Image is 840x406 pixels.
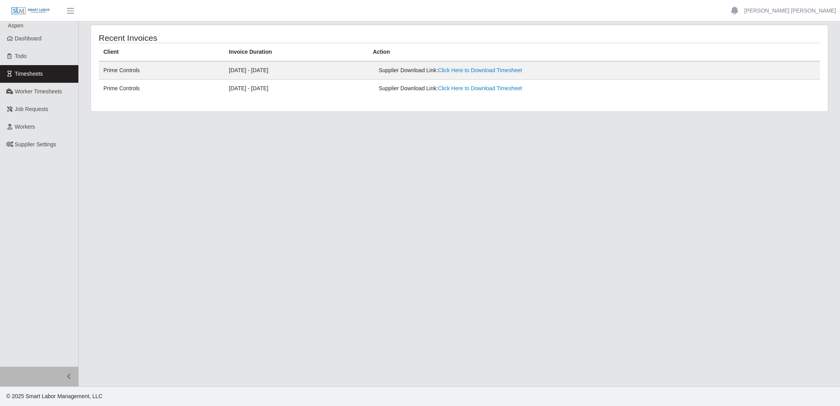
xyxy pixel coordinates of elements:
th: Invoice Duration [224,43,368,62]
span: © 2025 Smart Labor Management, LLC [6,393,102,399]
div: Supplier Download Link: [379,66,662,75]
span: Job Requests [15,106,49,112]
span: Supplier Settings [15,141,56,147]
span: Timesheets [15,71,43,77]
a: [PERSON_NAME] [PERSON_NAME] [744,7,836,15]
span: Worker Timesheets [15,88,62,95]
a: Click Here to Download Timesheet [438,85,522,91]
td: [DATE] - [DATE] [224,61,368,80]
span: Todo [15,53,27,59]
span: Workers [15,124,35,130]
h4: Recent Invoices [99,33,393,43]
th: Action [368,43,820,62]
td: [DATE] - [DATE] [224,80,368,98]
th: Client [99,43,224,62]
span: Dashboard [15,35,42,42]
img: SLM Logo [11,7,50,15]
td: Prime Controls [99,61,224,80]
td: Prime Controls [99,80,224,98]
div: Supplier Download Link: [379,84,662,93]
a: Click Here to Download Timesheet [438,67,522,73]
span: Aspen [8,22,24,29]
